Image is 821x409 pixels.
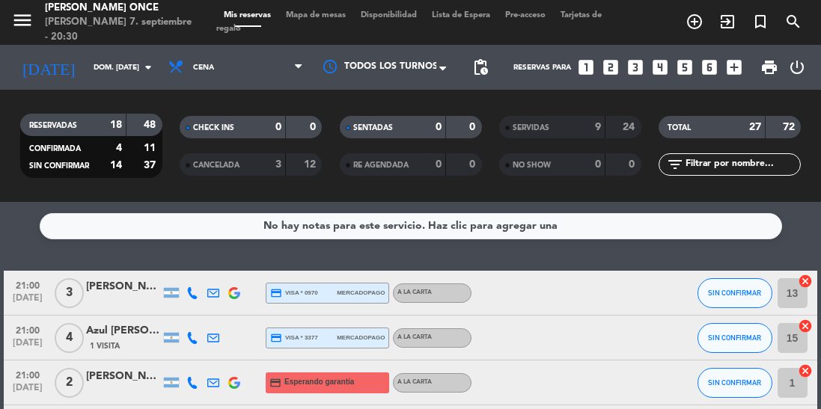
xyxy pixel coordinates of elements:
span: SERVIDAS [513,124,549,132]
strong: 3 [275,159,281,170]
span: A LA CARTA [397,289,432,295]
span: pending_actions [471,58,489,76]
span: SIN CONFIRMAR [29,162,89,170]
i: looks_one [576,58,596,77]
span: Pre-acceso [498,11,553,19]
span: Todos los turnos [344,60,438,75]
div: No hay notas para este servicio. Haz clic para agregar una [263,218,558,235]
div: [PERSON_NAME] 7. septiembre - 20:30 [45,15,194,44]
i: search [784,13,802,31]
div: Azul [PERSON_NAME] [86,322,161,339]
strong: 11 [144,143,159,153]
span: [DATE] [9,293,46,310]
i: looks_5 [675,58,695,77]
span: Reservas para [513,64,571,72]
div: [PERSON_NAME] [86,368,161,385]
span: Lista de Espera [424,11,498,19]
img: google-logo.png [228,377,240,389]
i: looks_3 [626,58,645,77]
button: SIN CONFIRMAR [698,323,772,353]
strong: 0 [469,159,478,170]
span: SENTADAS [353,124,393,132]
span: 3 [55,278,84,308]
button: menu [11,9,34,37]
i: add_box [724,58,744,77]
strong: 18 [110,120,122,130]
i: cancel [798,274,813,289]
i: add_circle_outline [686,13,704,31]
i: credit_card [270,287,282,299]
span: 1 Visita [90,340,120,352]
strong: 27 [749,122,761,132]
span: 21:00 [9,366,46,383]
span: A LA CARTA [397,334,432,340]
span: A LA CARTA [397,379,432,385]
span: Esperando garantía [284,376,354,388]
span: SIN CONFIRMAR [708,378,761,387]
button: SIN CONFIRMAR [698,278,772,308]
strong: 0 [436,159,442,170]
i: looks_two [601,58,620,77]
strong: 0 [629,159,638,170]
span: [DATE] [9,338,46,355]
span: CANCELADA [193,162,239,169]
strong: 37 [144,160,159,170]
strong: 0 [595,159,601,170]
strong: 0 [469,122,478,132]
span: SIN CONFIRMAR [708,333,761,342]
span: RESERVADAS [29,122,77,129]
span: Mapa de mesas [278,11,353,19]
i: looks_4 [650,58,670,77]
span: 21:00 [9,276,46,293]
span: CONFIRMADA [29,145,81,153]
img: google-logo.png [228,287,240,299]
span: visa * 3377 [270,332,317,344]
span: Mis reservas [216,11,278,19]
strong: 0 [310,122,319,132]
span: [DATE] [9,383,46,400]
strong: 0 [436,122,442,132]
strong: 14 [110,160,122,170]
span: SIN CONFIRMAR [708,289,761,297]
i: menu [11,9,34,31]
span: TOTAL [668,124,691,132]
input: Filtrar por nombre... [684,156,800,173]
i: arrow_drop_down [139,58,157,76]
strong: 12 [304,159,319,170]
strong: 9 [595,122,601,132]
span: Disponibilidad [353,11,424,19]
i: filter_list [666,156,684,173]
span: print [760,58,778,76]
div: [PERSON_NAME] [86,278,161,295]
span: 4 [55,323,84,353]
i: cancel [798,363,813,378]
span: 2 [55,368,84,398]
i: looks_6 [700,58,719,77]
i: credit_card [269,377,281,389]
i: credit_card [270,332,282,344]
strong: 48 [144,120,159,130]
i: [DATE] [11,52,86,83]
div: LOG OUT [784,45,810,90]
button: SIN CONFIRMAR [698,368,772,398]
span: CHECK INS [193,124,234,132]
span: 21:00 [9,321,46,338]
span: mercadopago [337,288,385,298]
strong: 0 [275,122,281,132]
i: power_settings_new [788,58,806,76]
i: cancel [798,319,813,333]
i: exit_to_app [718,13,736,31]
span: mercadopago [337,333,385,342]
span: NO SHOW [513,162,551,169]
span: RE AGENDADA [353,162,409,169]
span: visa * 0970 [270,287,317,299]
i: turned_in_not [751,13,769,31]
strong: 72 [783,122,798,132]
strong: 4 [116,143,122,153]
span: Cena [193,64,214,72]
strong: 24 [623,122,638,132]
div: [PERSON_NAME] Once [45,1,194,16]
